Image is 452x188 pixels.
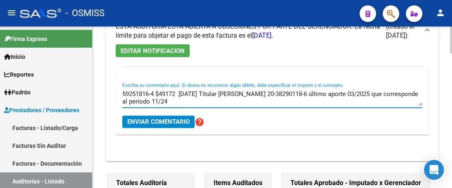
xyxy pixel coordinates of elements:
div: ESTA AUDITORÍA ESTÁ ABIERTA A OBJECIONES POR PARTE DEL GERENCIADOR. La fecha límite para objetar ... [106,44,439,161]
span: EDITAR NOTIFICACION [121,47,185,55]
span: Prestadores / Proveedores [4,106,79,115]
span: [DATE]. [252,31,273,39]
mat-icon: menu [7,8,17,18]
span: Inicio [4,52,25,61]
mat-icon: help [195,117,205,127]
span: Padrón [4,88,31,97]
span: - OSMISS [65,4,105,22]
span: Enviar comentario [127,118,190,125]
button: Enviar comentario [122,116,195,128]
span: Firma Express [4,34,47,43]
mat-expansion-panel-header: ESTA AUDITORÍA ESTÁ ABIERTA A OBJECIONES POR PARTE DEL GERENCIADOR. La fecha límite para objetar ... [106,18,439,44]
span: Reportes [4,70,34,79]
div: Open Intercom Messenger [424,160,444,180]
span: (creado el [DATE]) [386,22,419,40]
button: EDITAR NOTIFICACION [116,44,190,57]
mat-icon: person [435,8,445,18]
